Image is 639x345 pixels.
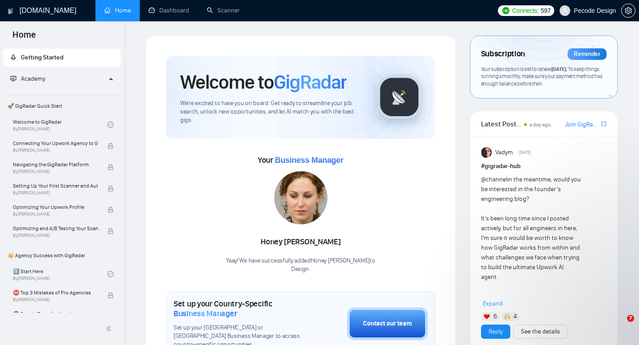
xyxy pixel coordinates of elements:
[106,324,114,333] span: double-left
[513,325,568,339] button: See the details
[521,327,560,337] a: See the details
[13,288,98,297] span: ⛔ Top 3 Mistakes of Pro Agencies
[565,120,600,129] a: Join GigRadar Slack Community
[13,181,98,190] span: Setting Up Your First Scanner and Auto-Bidder
[568,48,607,60] div: Reminder
[13,264,107,284] a: 1️⃣ Start HereBy[PERSON_NAME]
[495,148,513,157] span: Vadym
[529,122,551,128] span: a day ago
[107,122,114,128] span: check-circle
[13,148,98,153] span: By [PERSON_NAME]
[601,120,607,128] a: export
[174,309,237,318] span: Business Manager
[226,235,375,250] div: Honey [PERSON_NAME]
[13,115,107,134] a: Welcome to GigRadarBy[PERSON_NAME]
[621,4,635,18] button: setting
[512,6,539,16] span: Connects:
[481,47,525,62] span: Subscription
[4,247,120,264] span: 👑 Agency Success with GigRadar
[519,149,531,157] span: [DATE]
[13,139,98,148] span: Connecting Your Upwork Agency to GigRadar
[104,7,131,14] a: homeHome
[377,75,422,119] img: gigradar-logo.png
[621,7,635,14] a: setting
[8,4,14,18] img: logo
[13,310,98,318] span: 🌚 Rookie Traps for New Agencies
[21,54,63,61] span: Getting Started
[149,7,189,14] a: dashboardDashboard
[489,327,503,337] a: Reply
[275,156,343,165] span: Business Manager
[107,143,114,149] span: lock
[10,75,16,82] span: fund-projection-screen
[258,155,343,165] span: Your
[13,160,98,169] span: Navigating the GigRadar Platform
[107,292,114,298] span: lock
[13,212,98,217] span: By [PERSON_NAME]
[347,307,428,340] button: Contact our team
[4,97,120,115] span: 🚀 GigRadar Quick Start
[10,75,45,82] span: Academy
[481,118,521,129] span: Latest Posts from the GigRadar Community
[13,224,98,233] span: Optimizing and A/B Testing Your Scanner for Better Results
[226,257,375,274] div: Yaay! We have successfully added Honey [PERSON_NAME] to
[274,70,347,94] span: GigRadar
[13,203,98,212] span: Optimizing Your Upwork Profile
[481,66,603,87] span: Your subscription is set to renew . To keep things running smoothly, make sure your payment metho...
[562,8,568,14] span: user
[627,315,634,322] span: 7
[180,70,347,94] h1: Welcome to
[13,169,98,174] span: By [PERSON_NAME]
[481,176,507,183] span: @channel
[601,120,607,127] span: export
[274,171,327,224] img: profile_cf24Mk47w.jpg
[107,228,114,234] span: lock
[107,271,114,277] span: check-circle
[13,233,98,238] span: By [PERSON_NAME]
[363,319,412,329] div: Contact our team
[174,299,303,318] h1: Set up your Country-Specific
[21,75,45,82] span: Academy
[107,164,114,170] span: lock
[107,185,114,192] span: lock
[13,297,98,302] span: By [PERSON_NAME]
[541,6,551,16] span: 597
[481,147,492,158] img: Vadym
[622,7,635,14] span: setting
[502,7,509,14] img: upwork-logo.png
[481,161,607,171] h1: # gigradar-hub
[3,49,121,67] li: Getting Started
[207,7,240,14] a: searchScanner
[226,265,375,274] p: Design .
[107,207,114,213] span: lock
[10,54,16,60] span: rocket
[5,28,43,47] span: Home
[609,315,630,336] iframe: Intercom live chat
[13,190,98,196] span: By [PERSON_NAME]
[551,66,566,72] span: [DATE]
[180,99,363,125] span: We're excited to have you on board. Get ready to streamline your job search, unlock new opportuni...
[481,325,510,339] button: Reply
